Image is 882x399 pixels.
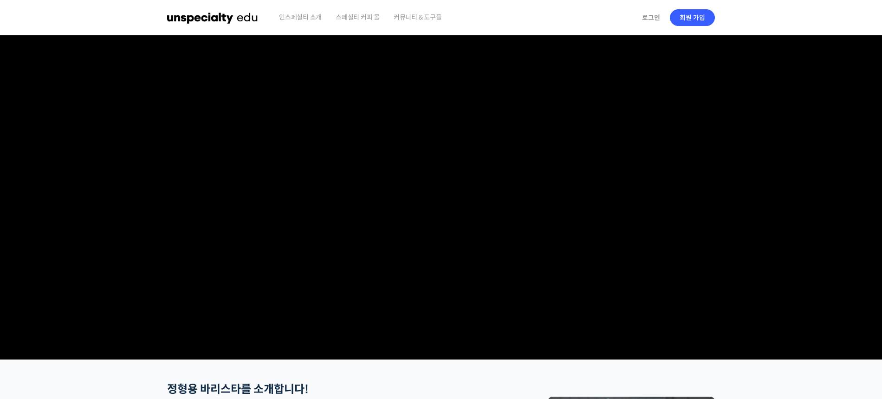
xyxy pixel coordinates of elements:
[636,7,666,28] a: 로그인
[167,382,309,396] strong: 정형용 바리스타를 소개합니다!
[670,9,715,26] a: 회원 가입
